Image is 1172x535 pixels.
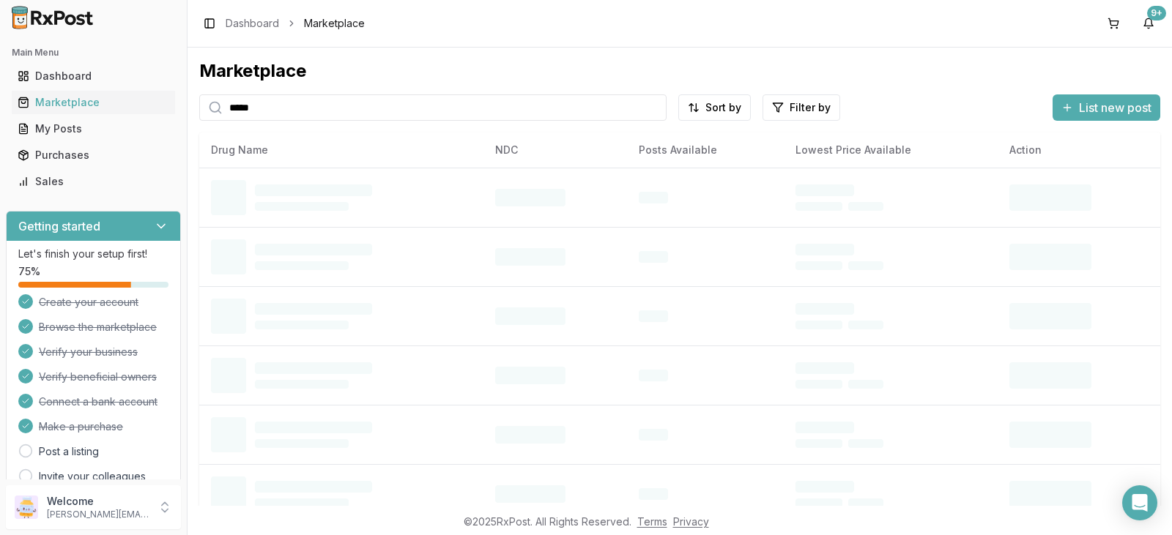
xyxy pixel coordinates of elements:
div: Marketplace [18,95,169,110]
span: Make a purchase [39,419,123,434]
span: Filter by [790,100,831,115]
span: 75 % [18,264,40,279]
a: Post a listing [39,444,99,459]
button: Sort by [678,94,751,121]
a: Dashboard [12,63,175,89]
th: Action [998,132,1160,168]
th: NDC [483,132,628,168]
button: Purchases [6,143,181,167]
a: Marketplace [12,89,175,116]
div: Marketplace [199,59,1160,83]
span: Sort by [705,100,741,115]
span: Marketplace [304,16,365,31]
span: Create your account [39,295,138,310]
button: 9+ [1137,12,1160,35]
button: Marketplace [6,91,181,114]
button: List new post [1053,94,1160,121]
span: Browse the marketplace [39,320,157,334]
button: Sales [6,170,181,193]
a: Invite your colleagues [39,469,146,484]
th: Drug Name [199,132,483,168]
a: Dashboard [226,16,279,31]
th: Posts Available [627,132,784,168]
span: Verify beneficial owners [39,370,157,384]
p: [PERSON_NAME][EMAIL_ADDRESS][DOMAIN_NAME] [47,509,149,520]
img: RxPost Logo [6,6,100,29]
h2: Main Menu [12,47,175,59]
span: List new post [1079,99,1151,116]
button: Filter by [763,94,840,121]
h3: Getting started [18,217,100,235]
th: Lowest Price Available [784,132,998,168]
div: Purchases [18,148,169,162]
div: Sales [18,174,169,189]
div: 9+ [1147,6,1166,20]
a: My Posts [12,116,175,142]
p: Let's finish your setup first! [18,247,168,261]
a: Privacy [673,515,709,528]
span: Connect a bank account [39,394,157,409]
a: Terms [637,515,667,528]
p: Welcome [47,494,149,509]
a: List new post [1053,102,1160,116]
div: My Posts [18,121,169,136]
nav: breadcrumb [226,16,365,31]
button: My Posts [6,117,181,141]
button: Dashboard [6,64,181,88]
span: Verify your business [39,345,138,359]
a: Sales [12,168,175,195]
div: Open Intercom Messenger [1122,485,1157,520]
a: Purchases [12,142,175,168]
img: User avatar [15,495,38,519]
div: Dashboard [18,69,169,83]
